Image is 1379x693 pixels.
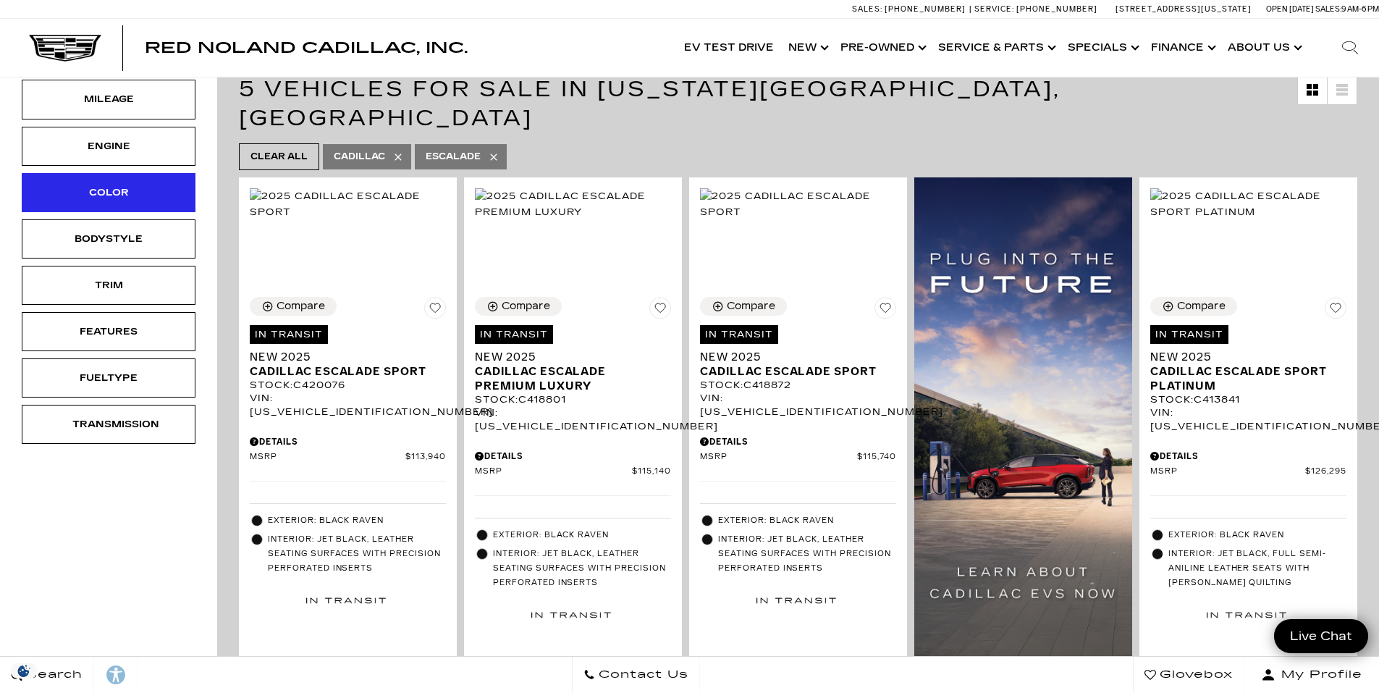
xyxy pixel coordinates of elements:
span: In Transit [700,325,778,344]
div: BodystyleBodystyle [22,219,195,259]
div: VIN: [US_VEHICLE_IDENTIFICATION_NUMBER] [1150,406,1346,432]
span: Contact Us [595,665,688,685]
span: Exterior: Black Raven [493,528,671,542]
span: New 2025 [1150,350,1336,364]
span: Cadillac Escalade Premium Luxury [475,364,660,393]
span: [PHONE_NUMBER] [885,4,966,14]
span: Escalade [426,148,481,166]
div: FeaturesFeatures [22,312,195,351]
button: Compare Vehicle [250,297,337,316]
button: Save Vehicle [424,297,446,324]
span: New 2025 [250,350,435,364]
span: Sales: [852,4,882,14]
span: Interior: Jet Black, Leather seating surfaces with precision perforated inserts [268,532,446,576]
button: Compare Vehicle [700,297,787,316]
span: Red Noland Cadillac, Inc. [145,39,468,56]
span: Cadillac Escalade Sport [700,364,885,379]
div: Compare [277,300,325,313]
span: MSRP [1150,466,1305,477]
button: Save Vehicle [874,297,896,324]
img: In Transit Badge [1207,596,1286,634]
div: TransmissionTransmission [22,405,195,444]
span: [PHONE_NUMBER] [1016,4,1097,14]
button: Save Vehicle [1325,297,1346,324]
span: In Transit [475,325,553,344]
img: 2025 Cadillac Escalade Premium Luxury [475,188,671,220]
a: Service & Parts [931,19,1060,77]
span: Clear All [250,148,308,166]
img: 2025 Cadillac Escalade Sport Platinum [1150,188,1346,220]
img: 2025 Cadillac Escalade Sport [700,188,896,220]
span: MSRP [250,452,405,463]
img: 2025 Cadillac Escalade Sport [250,188,446,220]
img: In Transit Badge [756,581,836,620]
span: Exterior: Black Raven [718,513,896,528]
a: MSRP $126,295 [1150,466,1346,477]
img: Cadillac Dark Logo with Cadillac White Text [29,34,101,62]
span: MSRP [700,452,857,463]
a: Contact Us [572,657,700,693]
a: Finance [1144,19,1220,77]
button: Compare Vehicle [1150,297,1237,316]
span: New 2025 [700,350,885,364]
a: EV Test Drive [677,19,781,77]
div: Mileage [72,91,145,107]
div: Trim [72,277,145,293]
a: Service: [PHONE_NUMBER] [969,5,1101,13]
div: Stock : C418872 [700,379,896,392]
span: $115,740 [857,452,896,463]
span: Sales: [1315,4,1341,14]
span: New 2025 [475,350,660,364]
span: Interior: Jet Black, Leather seating surfaces with precision perforated inserts [718,532,896,576]
a: MSRP $115,740 [700,452,896,463]
span: In Transit [250,325,328,344]
a: Pre-Owned [833,19,931,77]
span: Exterior: Black Raven [1168,528,1346,542]
img: In Transit Badge [306,581,386,620]
a: Specials [1060,19,1144,77]
div: Compare [502,300,550,313]
span: Interior: Jet Black, Full semi-aniline leather seats with [PERSON_NAME] quilting [1168,547,1346,590]
span: Service: [974,4,1014,14]
a: New [781,19,833,77]
div: Pricing Details - New 2025 Cadillac Escalade Sport [700,435,896,448]
span: Cadillac Escalade Sport Platinum [1150,364,1336,393]
span: $126,295 [1305,466,1346,477]
div: Compare [1177,300,1226,313]
span: 9 AM-6 PM [1341,4,1379,14]
a: Red Noland Cadillac, Inc. [145,41,468,55]
span: Cadillac [334,148,385,166]
a: Sales: [PHONE_NUMBER] [852,5,969,13]
button: Save Vehicle [649,297,671,324]
span: In Transit [1150,325,1228,344]
div: EngineEngine [22,127,195,166]
a: MSRP $113,940 [250,452,446,463]
button: Open user profile menu [1244,657,1379,693]
div: VIN: [US_VEHICLE_IDENTIFICATION_NUMBER] [475,406,671,432]
a: Live Chat [1274,619,1368,653]
a: Glovebox [1133,657,1244,693]
div: FueltypeFueltype [22,358,195,398]
div: VIN: [US_VEHICLE_IDENTIFICATION_NUMBER] [250,392,446,418]
a: In TransitNew 2025Cadillac Escalade Sport [700,324,896,379]
div: Bodystyle [72,231,145,247]
a: In TransitNew 2025Cadillac Escalade Premium Luxury [475,324,671,393]
span: Exterior: Black Raven [268,513,446,528]
span: Glovebox [1156,665,1233,685]
img: In Transit Badge [531,596,611,634]
span: My Profile [1275,665,1362,685]
div: ColorColor [22,173,195,212]
div: VIN: [US_VEHICLE_IDENTIFICATION_NUMBER] [700,392,896,418]
div: Compare [727,300,775,313]
span: MSRP [475,466,632,477]
span: Cadillac Escalade Sport [250,364,435,379]
div: Stock : C418801 [475,393,671,406]
div: Pricing Details - New 2025 Cadillac Escalade Sport Platinum [1150,450,1346,463]
span: Live Chat [1283,628,1359,644]
span: Open [DATE] [1266,4,1314,14]
div: Pricing Details - New 2025 Cadillac Escalade Sport [250,435,446,448]
div: Features [72,324,145,340]
div: Color [72,185,145,201]
a: [STREET_ADDRESS][US_STATE] [1116,4,1252,14]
